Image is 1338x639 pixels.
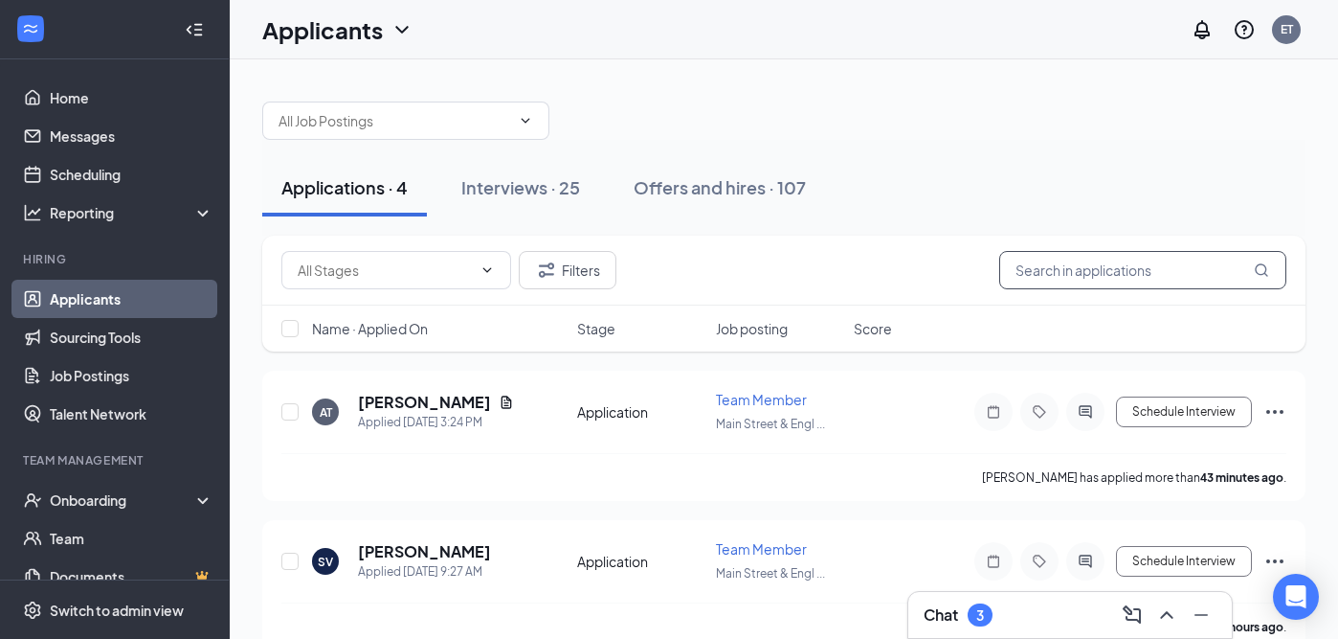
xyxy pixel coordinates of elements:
[312,319,428,338] span: Name · Applied On
[50,117,213,155] a: Messages
[318,554,333,570] div: SV
[499,395,514,410] svg: Document
[1028,404,1051,420] svg: Tag
[50,203,214,222] div: Reporting
[1220,620,1283,634] b: 7 hours ago
[461,175,580,199] div: Interviews · 25
[1263,400,1286,423] svg: Ellipses
[50,318,213,356] a: Sourcing Tools
[23,251,210,267] div: Hiring
[21,19,40,38] svg: WorkstreamLogo
[1273,574,1319,620] div: Open Intercom Messenger
[320,404,332,421] div: AT
[50,155,213,194] a: Scheduling
[716,391,807,408] span: Team Member
[519,251,616,289] button: Filter Filters
[50,519,213,558] a: Team
[1191,18,1214,41] svg: Notifications
[1117,600,1148,630] button: ComposeMessage
[535,259,558,282] svg: Filter
[358,413,514,432] div: Applied [DATE] 3:24 PM
[23,491,42,510] svg: UserCheck
[1074,404,1097,420] svg: ActiveChat
[185,20,204,39] svg: Collapse
[716,566,825,581] span: Main Street & Engl ...
[999,251,1286,289] input: Search in applications
[1155,604,1178,627] svg: ChevronUp
[479,262,495,278] svg: ChevronDown
[634,175,806,199] div: Offers and hires · 107
[390,18,413,41] svg: ChevronDown
[50,79,213,117] a: Home
[358,562,491,582] div: Applied [DATE] 9:27 AM
[358,541,491,562] h5: [PERSON_NAME]
[577,552,704,571] div: Application
[982,554,1005,569] svg: Note
[577,402,704,422] div: Application
[50,558,213,596] a: DocumentsCrown
[854,319,892,338] span: Score
[716,319,788,338] span: Job posting
[1028,554,1051,569] svg: Tag
[262,13,383,46] h1: Applicants
[1200,470,1283,485] b: 43 minutes ago
[279,110,510,131] input: All Job Postings
[1233,18,1256,41] svg: QuestionInfo
[1186,600,1216,630] button: Minimize
[358,392,491,413] h5: [PERSON_NAME]
[924,605,958,626] h3: Chat
[518,113,533,128] svg: ChevronDown
[1281,21,1293,37] div: ET
[716,540,807,558] span: Team Member
[1074,554,1097,569] svg: ActiveChat
[1121,604,1144,627] svg: ComposeMessage
[50,395,213,433] a: Talent Network
[50,601,184,620] div: Switch to admin view
[1190,604,1213,627] svg: Minimize
[50,491,197,510] div: Onboarding
[982,404,1005,420] svg: Note
[23,452,210,468] div: Team Management
[1263,550,1286,573] svg: Ellipses
[50,280,213,318] a: Applicants
[1116,546,1252,577] button: Schedule Interview
[1116,397,1252,427] button: Schedule Interview
[298,260,472,281] input: All Stages
[23,601,42,620] svg: Settings
[1151,600,1182,630] button: ChevronUp
[577,319,615,338] span: Stage
[50,356,213,395] a: Job Postings
[976,607,984,624] div: 3
[1254,262,1269,278] svg: MagnifyingGlass
[716,417,825,431] span: Main Street & Engl ...
[982,469,1286,486] p: [PERSON_NAME] has applied more than .
[281,175,408,199] div: Applications · 4
[23,203,42,222] svg: Analysis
